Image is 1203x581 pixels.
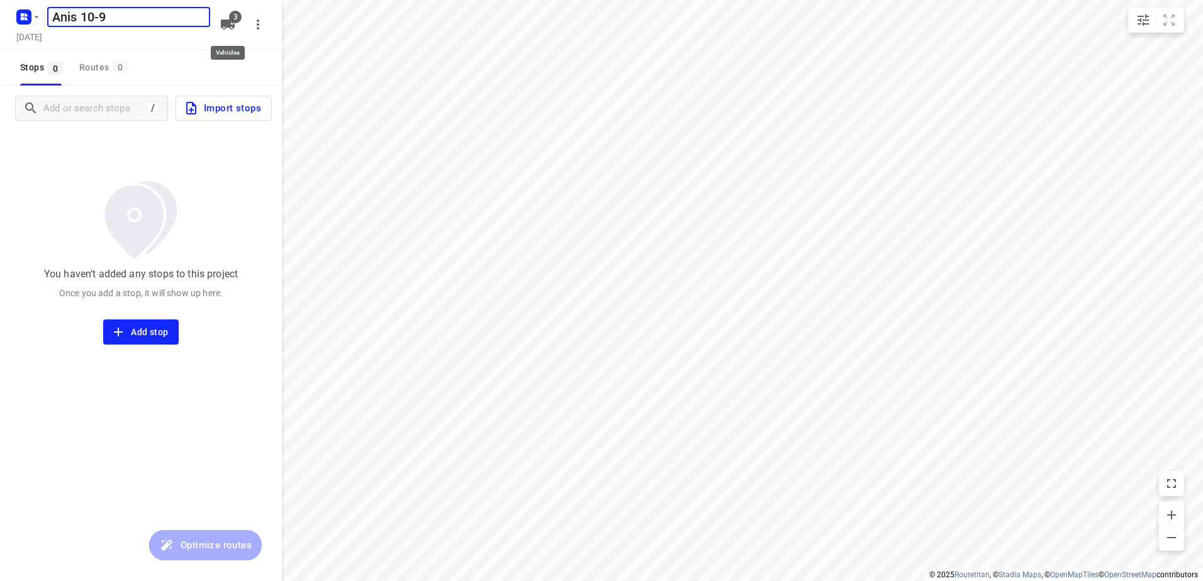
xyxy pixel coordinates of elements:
[147,101,160,115] div: /
[113,60,128,73] span: 0
[1050,570,1099,579] a: OpenMapTiles
[168,96,272,121] a: Import stops
[44,267,238,282] p: You haven’t added any stops to this project
[43,99,147,118] input: Add or search stops
[176,96,272,121] button: Import stops
[245,12,271,37] button: More
[184,100,261,116] span: Import stops
[229,11,242,23] span: 3
[954,570,990,579] a: Routetitan
[103,319,178,345] button: Add stop
[999,570,1041,579] a: Stadia Maps
[59,287,223,299] p: Once you add a stop, it will show up here.
[11,30,47,44] h5: Project date
[149,530,262,560] button: Optimize routes
[929,570,1198,579] li: © 2025 , © , © © contributors
[79,60,131,75] div: Routes
[1131,8,1156,33] button: Map settings
[113,324,168,340] span: Add stop
[20,60,67,75] span: Stops
[48,62,63,74] span: 0
[1128,8,1184,33] div: small contained button group
[215,12,240,37] button: 3
[1104,570,1156,579] a: OpenStreetMap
